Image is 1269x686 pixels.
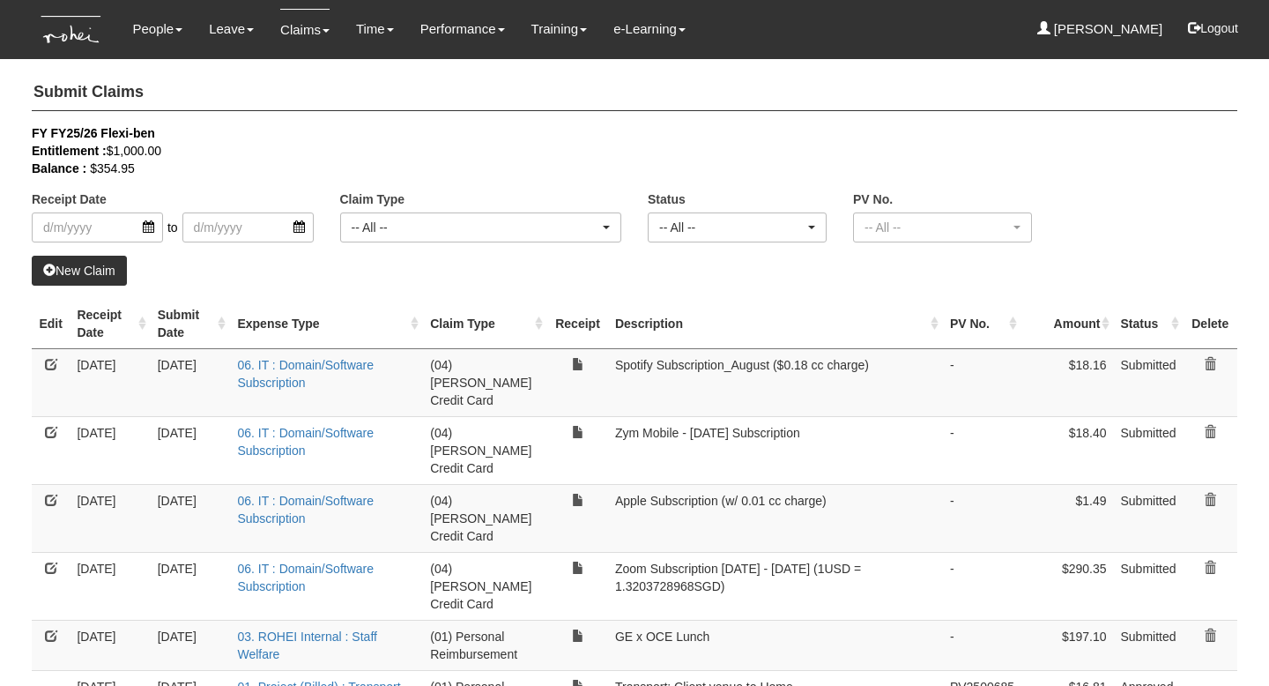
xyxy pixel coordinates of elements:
a: [PERSON_NAME] [1037,9,1163,49]
a: 06. IT : Domain/Software Subscription [237,562,374,593]
a: Performance [420,9,505,49]
th: Edit [32,299,70,349]
label: Receipt Date [32,190,107,208]
a: People [132,9,182,49]
th: Receipt [547,299,608,349]
td: $18.40 [1021,416,1113,484]
td: - [943,416,1021,484]
td: Submitted [1114,484,1184,552]
th: Submit Date : activate to sort column ascending [151,299,231,349]
a: 03. ROHEI Internal : Staff Welfare [237,630,376,661]
b: FY FY25/26 Flexi-ben [32,126,155,140]
td: $290.35 [1021,552,1113,620]
td: - [943,484,1021,552]
td: (04) [PERSON_NAME] Credit Card [423,348,547,416]
div: -- All -- [865,219,1010,236]
td: - [943,552,1021,620]
label: Claim Type [340,190,405,208]
button: -- All -- [853,213,1032,242]
td: (01) Personal Reimbursement [423,620,547,670]
td: Submitted [1114,348,1184,416]
th: Status : activate to sort column ascending [1114,299,1184,349]
td: $197.10 [1021,620,1113,670]
th: Claim Type : activate to sort column ascending [423,299,547,349]
div: $1,000.00 [32,142,1211,160]
td: [DATE] [70,416,150,484]
div: -- All -- [352,219,600,236]
th: Receipt Date : activate to sort column ascending [70,299,150,349]
td: Submitted [1114,620,1184,670]
td: [DATE] [151,620,231,670]
a: 06. IT : Domain/Software Subscription [237,358,374,390]
td: [DATE] [151,416,231,484]
td: (04) [PERSON_NAME] Credit Card [423,552,547,620]
a: Claims [280,9,330,50]
td: [DATE] [151,348,231,416]
div: -- All -- [659,219,805,236]
td: [DATE] [151,552,231,620]
td: $1.49 [1021,484,1113,552]
a: New Claim [32,256,127,286]
button: -- All -- [648,213,827,242]
td: $18.16 [1021,348,1113,416]
a: 06. IT : Domain/Software Subscription [237,426,374,458]
td: [DATE] [70,620,150,670]
td: [DATE] [70,484,150,552]
td: Spotify Subscription_August ($0.18 cc charge) [608,348,943,416]
button: Logout [1176,7,1250,49]
a: e-Learning [613,9,686,49]
td: [DATE] [70,552,150,620]
td: Submitted [1114,552,1184,620]
td: [DATE] [151,484,231,552]
span: to [163,213,182,242]
h4: Submit Claims [32,75,1237,111]
td: (04) [PERSON_NAME] Credit Card [423,416,547,484]
td: Submitted [1114,416,1184,484]
td: Zym Mobile - [DATE] Subscription [608,416,943,484]
label: Status [648,190,686,208]
td: - [943,348,1021,416]
td: Apple Subscription (w/ 0.01 cc charge) [608,484,943,552]
td: (04) [PERSON_NAME] Credit Card [423,484,547,552]
th: Amount : activate to sort column ascending [1021,299,1113,349]
th: Description : activate to sort column ascending [608,299,943,349]
th: PV No. : activate to sort column ascending [943,299,1021,349]
input: d/m/yyyy [32,213,163,242]
input: d/m/yyyy [182,213,314,242]
label: PV No. [853,190,893,208]
a: 06. IT : Domain/Software Subscription [237,494,374,526]
button: -- All -- [340,213,622,242]
th: Delete [1184,299,1237,349]
td: - [943,620,1021,670]
th: Expense Type : activate to sort column ascending [230,299,423,349]
a: Training [531,9,588,49]
td: [DATE] [70,348,150,416]
td: GE x OCE Lunch [608,620,943,670]
span: $354.95 [90,161,135,175]
td: Zoom Subscription [DATE] - [DATE] (1USD = 1.3203728968SGD) [608,552,943,620]
a: Leave [209,9,254,49]
b: Balance : [32,161,86,175]
a: Time [356,9,394,49]
b: Entitlement : [32,144,107,158]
